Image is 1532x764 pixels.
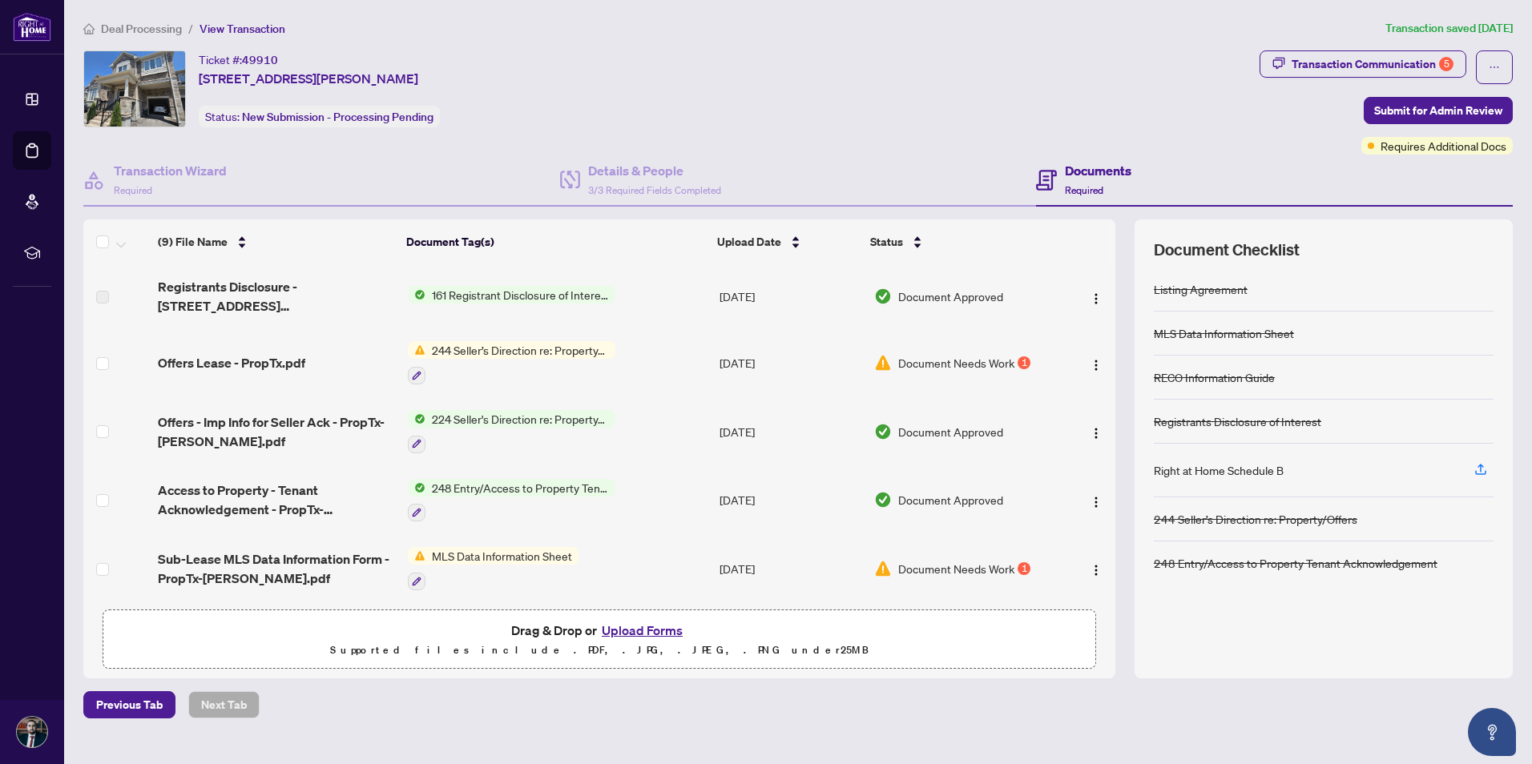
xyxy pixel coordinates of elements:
h4: Documents [1065,161,1131,180]
div: Status: [199,106,440,127]
img: Document Status [874,354,892,372]
button: Logo [1083,487,1109,513]
th: Status [864,219,1056,264]
span: Offers - Imp Info for Seller Ack - PropTx-[PERSON_NAME].pdf [158,412,395,451]
h4: Transaction Wizard [114,161,227,180]
button: Status IconMLS Data Information Sheet [408,547,579,590]
span: Access to Property - Tenant Acknowledgement - PropTx-[PERSON_NAME].pdf [158,481,395,519]
th: (9) File Name [151,219,400,264]
img: Document Status [874,491,892,509]
div: 1 [1018,356,1030,369]
span: Requires Additional Docs [1381,137,1506,155]
button: Previous Tab [83,691,175,718]
th: Upload Date [711,219,865,264]
button: Upload Forms [597,620,687,641]
td: [DATE] [713,466,868,535]
img: Logo [1090,564,1103,577]
span: Drag & Drop or [511,620,687,641]
h4: Details & People [588,161,721,180]
span: Document Checklist [1154,239,1300,261]
span: Document Needs Work [898,560,1014,577]
span: 49910 [242,53,278,67]
div: Transaction Communication [1292,51,1453,77]
span: Sub-Lease MLS Data Information Form - PropTx-[PERSON_NAME].pdf [158,549,395,588]
span: Document Approved [898,423,1003,440]
img: Document Status [874,560,892,577]
img: Document Status [874,288,892,305]
img: Logo [1090,292,1103,305]
span: Drag & Drop orUpload FormsSupported files include .PDF, .JPG, .JPEG, .PNG under25MB [103,610,1095,670]
span: (9) File Name [158,233,228,251]
td: [DATE] [713,264,868,328]
button: Status Icon161 Registrant Disclosure of Interest - Disposition ofProperty [408,286,615,304]
img: Status Icon [408,286,425,304]
div: RECO Information Guide [1154,368,1275,386]
span: [STREET_ADDRESS][PERSON_NAME] [199,69,418,88]
div: MLS Data Information Sheet [1154,324,1294,342]
span: View Transaction [200,22,285,36]
p: Supported files include .PDF, .JPG, .JPEG, .PNG under 25 MB [113,641,1086,660]
span: home [83,23,95,34]
span: 3/3 Required Fields Completed [588,184,721,196]
button: Logo [1083,419,1109,444]
span: Previous Tab [96,692,163,718]
span: Upload Date [717,233,781,251]
button: Status Icon224 Seller's Direction re: Property/Offers - Important Information for Seller Acknowle... [408,410,615,453]
span: ellipsis [1489,62,1500,73]
img: Logo [1090,427,1103,440]
span: Offers Lease - PropTx.pdf [158,353,305,372]
span: 248 Entry/Access to Property Tenant Acknowledgement [425,479,615,497]
img: Logo [1090,359,1103,372]
span: Required [1065,184,1103,196]
span: Required [114,184,152,196]
img: Status Icon [408,410,425,428]
button: Status Icon248 Entry/Access to Property Tenant Acknowledgement [408,479,615,522]
div: Ticket #: [199,50,278,69]
button: Transaction Communication5 [1260,50,1466,78]
img: Document Status [874,423,892,440]
span: Document Approved [898,288,1003,305]
span: MLS Data Information Sheet [425,547,579,565]
button: Open asap [1468,708,1516,756]
th: Document Tag(s) [400,219,711,264]
span: Submit for Admin Review [1374,98,1502,123]
span: 244 Seller’s Direction re: Property/Offers [425,341,615,359]
div: Listing Agreement [1154,280,1248,298]
button: Submit for Admin Review [1364,97,1513,124]
div: Right at Home Schedule B [1154,461,1284,479]
div: Registrants Disclosure of Interest [1154,412,1321,430]
img: Status Icon [408,547,425,565]
span: Status [870,233,903,251]
button: Status Icon244 Seller’s Direction re: Property/Offers [408,341,615,384]
span: Document Needs Work [898,354,1014,372]
span: 161 Registrant Disclosure of Interest - Disposition ofProperty [425,286,615,304]
div: 248 Entry/Access to Property Tenant Acknowledgement [1154,554,1437,572]
span: 224 Seller's Direction re: Property/Offers - Important Information for Seller Acknowledgement [425,410,615,428]
td: [DATE] [713,328,868,397]
div: 5 [1439,57,1453,71]
span: Deal Processing [101,22,182,36]
img: Logo [1090,496,1103,509]
img: Status Icon [408,479,425,497]
img: logo [13,12,51,42]
article: Transaction saved [DATE] [1385,19,1513,38]
button: Next Tab [188,691,260,718]
button: Logo [1083,556,1109,581]
td: [DATE] [713,534,868,603]
li: / [188,19,193,38]
span: New Submission - Processing Pending [242,110,433,124]
button: Logo [1083,283,1109,309]
div: 244 Seller’s Direction re: Property/Offers [1154,510,1357,528]
span: Document Approved [898,491,1003,509]
img: Status Icon [408,341,425,359]
span: Registrants Disclosure - [STREET_ADDRESS][PERSON_NAME]pdf [158,277,395,316]
div: 1 [1018,562,1030,575]
td: [DATE] [713,397,868,466]
img: Profile Icon [17,717,47,747]
button: Logo [1083,350,1109,376]
img: IMG-W12358569_1.jpg [84,51,185,127]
